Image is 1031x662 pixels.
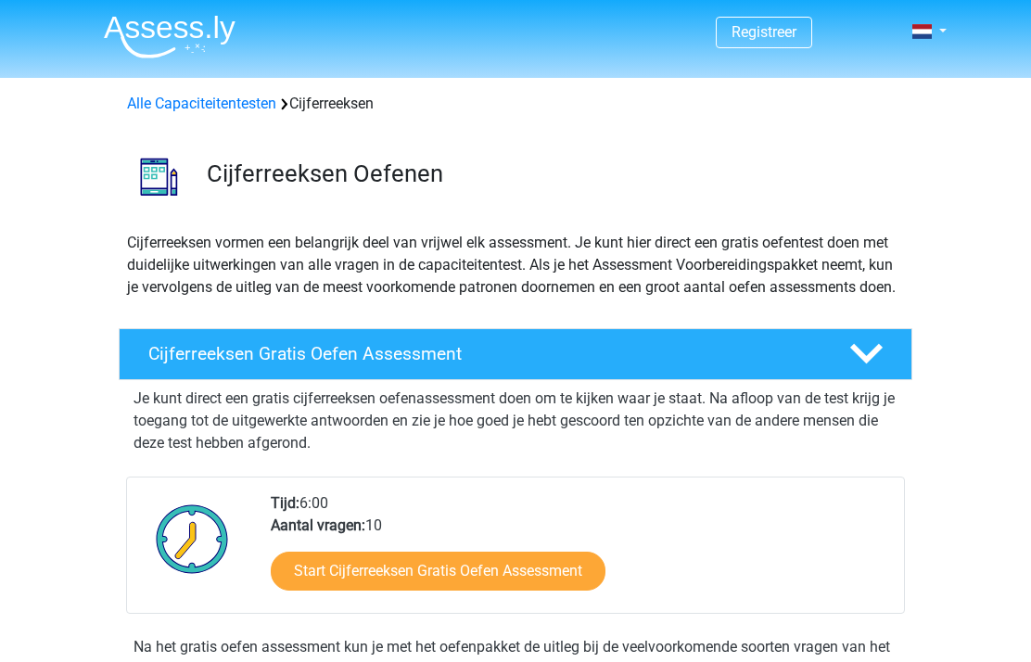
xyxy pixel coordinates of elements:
b: Aantal vragen: [271,516,365,534]
b: Tijd: [271,494,299,512]
p: Cijferreeksen vormen een belangrijk deel van vrijwel elk assessment. Je kunt hier direct een grat... [127,232,904,299]
div: Cijferreeksen [120,93,911,115]
a: Alle Capaciteitentesten [127,95,276,112]
a: Cijferreeksen Gratis Oefen Assessment [111,328,920,380]
img: Assessly [104,15,235,58]
a: Start Cijferreeksen Gratis Oefen Assessment [271,552,605,591]
p: Je kunt direct een gratis cijferreeksen oefenassessment doen om te kijken waar je staat. Na afloo... [134,388,897,454]
a: Registreer [732,23,796,41]
div: 6:00 10 [257,492,903,613]
h3: Cijferreeksen Oefenen [207,159,897,188]
img: cijferreeksen [120,137,198,216]
h4: Cijferreeksen Gratis Oefen Assessment [148,343,820,364]
img: Klok [146,492,239,585]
